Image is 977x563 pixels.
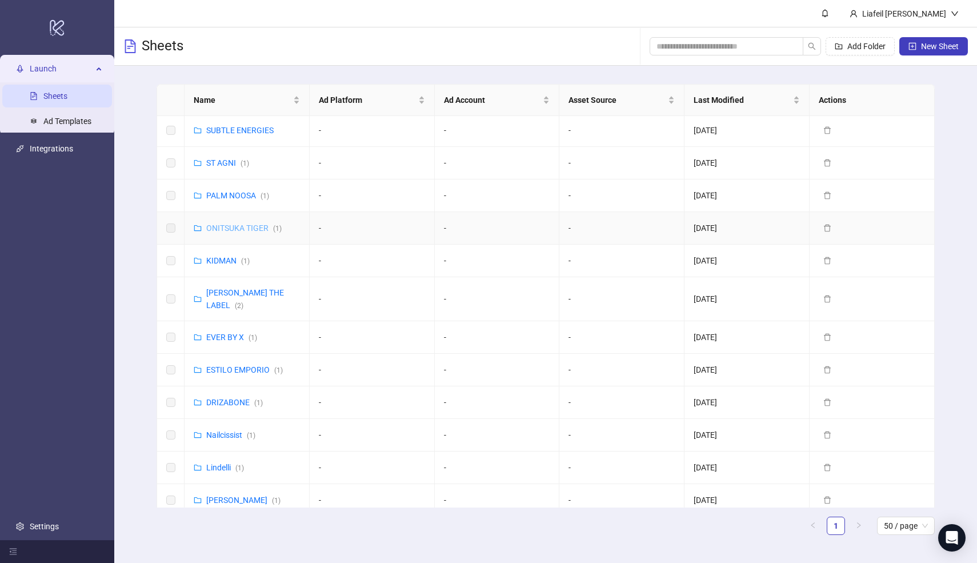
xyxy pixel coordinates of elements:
[827,517,844,534] a: 1
[206,333,257,342] a: EVER BY X(1)
[206,496,281,505] a: [PERSON_NAME](1)
[310,386,435,419] td: -
[43,92,67,101] a: Sheets
[684,277,810,321] td: [DATE]
[16,65,24,73] span: rocket
[310,147,435,179] td: -
[850,517,868,535] li: Next Page
[823,257,831,265] span: delete
[247,432,255,440] span: ( 1 )
[194,333,202,341] span: folder
[684,114,810,147] td: [DATE]
[559,354,684,386] td: -
[185,85,310,116] th: Name
[274,366,283,374] span: ( 1 )
[435,179,560,212] td: -
[206,256,250,265] a: KIDMAN(1)
[684,386,810,419] td: [DATE]
[435,114,560,147] td: -
[823,431,831,439] span: delete
[684,147,810,179] td: [DATE]
[194,191,202,199] span: folder
[43,117,91,126] a: Ad Templates
[194,94,291,106] span: Name
[435,212,560,245] td: -
[194,431,202,439] span: folder
[435,147,560,179] td: -
[435,419,560,452] td: -
[559,321,684,354] td: -
[884,517,928,534] span: 50 / page
[559,245,684,277] td: -
[310,212,435,245] td: -
[206,288,284,310] a: [PERSON_NAME] THE LABEL(2)
[310,419,435,452] td: -
[435,354,560,386] td: -
[194,159,202,167] span: folder
[435,277,560,321] td: -
[559,484,684,517] td: -
[823,126,831,134] span: delete
[823,159,831,167] span: delete
[921,42,959,51] span: New Sheet
[273,225,282,233] span: ( 1 )
[206,463,244,472] a: Lindelli(1)
[310,321,435,354] td: -
[823,224,831,232] span: delete
[435,386,560,419] td: -
[194,126,202,134] span: folder
[206,223,282,233] a: ONITSUKA TIGER(1)
[810,522,816,529] span: left
[823,398,831,406] span: delete
[684,212,810,245] td: [DATE]
[194,464,202,472] span: folder
[568,94,666,106] span: Asset Source
[821,9,829,17] span: bell
[435,484,560,517] td: -
[310,452,435,484] td: -
[123,39,137,53] span: file-text
[206,365,283,374] a: ESTILO EMPORIO(1)
[235,464,244,472] span: ( 1 )
[254,399,263,407] span: ( 1 )
[241,257,250,265] span: ( 1 )
[684,85,810,116] th: Last Modified
[310,114,435,147] td: -
[938,524,966,552] div: Open Intercom Messenger
[435,321,560,354] td: -
[823,295,831,303] span: delete
[694,94,791,106] span: Last Modified
[241,159,249,167] span: ( 1 )
[261,192,269,200] span: ( 1 )
[823,333,831,341] span: delete
[827,517,845,535] li: 1
[835,42,843,50] span: folder-add
[823,496,831,504] span: delete
[826,37,895,55] button: Add Folder
[206,191,269,200] a: PALM NOOSA(1)
[435,85,560,116] th: Ad Account
[908,42,916,50] span: plus-square
[855,522,862,529] span: right
[559,85,684,116] th: Asset Source
[249,334,257,342] span: ( 1 )
[684,245,810,277] td: [DATE]
[850,517,868,535] button: right
[858,7,951,20] div: Liafeil [PERSON_NAME]
[559,277,684,321] td: -
[823,366,831,374] span: delete
[310,85,435,116] th: Ad Platform
[319,94,416,106] span: Ad Platform
[559,179,684,212] td: -
[684,484,810,517] td: [DATE]
[206,126,274,135] a: SUBTLE ENERGIES
[9,548,17,556] span: menu-fold
[684,179,810,212] td: [DATE]
[310,484,435,517] td: -
[804,517,822,535] button: left
[823,191,831,199] span: delete
[206,430,255,440] a: Nailcissist(1)
[142,37,183,55] h3: Sheets
[684,419,810,452] td: [DATE]
[206,398,263,407] a: DRIZABONE(1)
